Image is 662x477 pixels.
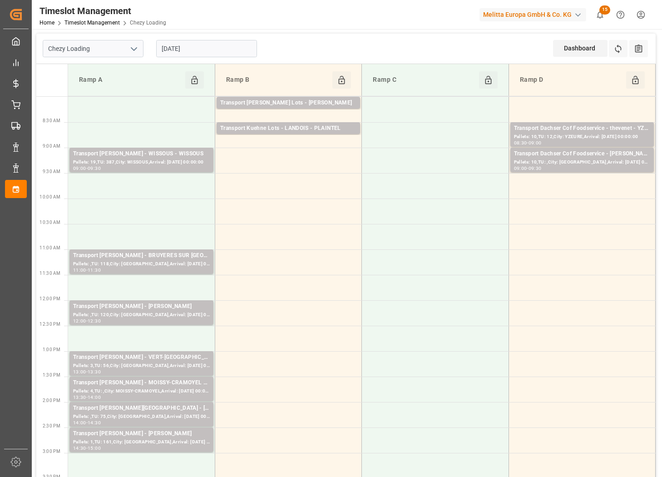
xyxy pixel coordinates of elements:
input: Type to search/select [43,40,143,57]
div: Transport Kuehne Lots - LANDOIS - PLAINTEL [220,124,356,133]
input: DD-MM-YYYY [156,40,257,57]
div: 08:30 [514,141,527,145]
a: Timeslot Management [64,20,120,26]
div: Pallets: ,TU: 75,City: [GEOGRAPHIC_DATA],Arrival: [DATE] 00:00:00 [73,413,210,421]
div: - [86,370,88,374]
button: Help Center [610,5,631,25]
span: 11:30 AM [40,271,60,276]
div: 09:00 [529,141,542,145]
div: Pallets: 4,TU: ,City: MOISSY-CRAMOYEL,Arrival: [DATE] 00:00:00 [73,388,210,395]
div: 09:30 [529,166,542,170]
div: 14:00 [73,421,86,425]
button: Melitta Europa GmbH & Co. KG [479,6,590,23]
div: Pallets: 2,TU: 556,City: [GEOGRAPHIC_DATA],Arrival: [DATE] 00:00:00 [220,133,356,141]
a: Home [40,20,54,26]
button: show 15 new notifications [590,5,610,25]
div: - [527,141,528,145]
div: - [527,166,528,170]
div: Ramp D [516,71,626,89]
span: 12:30 PM [40,322,60,327]
span: 2:30 PM [43,423,60,428]
div: - [86,421,88,425]
div: 13:30 [88,370,101,374]
div: Transport [PERSON_NAME] - [PERSON_NAME] [73,302,210,311]
span: 1:00 PM [43,347,60,352]
span: 11:00 AM [40,245,60,250]
span: 1:30 PM [43,373,60,378]
div: Transport [PERSON_NAME] - BRUYERES SUR [GEOGRAPHIC_DATA] SUR [GEOGRAPHIC_DATA] [73,251,210,260]
span: 2:00 PM [43,398,60,403]
div: Ramp C [369,71,479,89]
div: 15:00 [88,446,101,450]
div: - [86,395,88,399]
div: Pallets: ,TU: 118,City: [GEOGRAPHIC_DATA],Arrival: [DATE] 00:00:00 [73,260,210,268]
div: - [86,319,88,323]
div: Transport [PERSON_NAME] - VERT-[GEOGRAPHIC_DATA] [73,353,210,362]
div: 11:30 [88,268,101,272]
div: Transport Dachser Cof Foodservice - thevenet - YZEURE [514,124,650,133]
div: - [86,268,88,272]
div: Transport [PERSON_NAME] - MOISSY-CRAMOYEL - MOISSY-CRAMOYEL [73,378,210,388]
div: Transport [PERSON_NAME] - WISSOUS - WISSOUS [73,149,210,159]
div: 09:00 [73,166,86,170]
div: Pallets: 10,TU: ,City: [GEOGRAPHIC_DATA],Arrival: [DATE] 00:00:00 [514,159,650,166]
div: 14:30 [73,446,86,450]
span: 15 [599,5,610,15]
div: Pallets: 10,TU: 12,City: YZEURE,Arrival: [DATE] 00:00:00 [514,133,650,141]
div: Dashboard [553,40,608,57]
span: 12:00 PM [40,296,60,301]
div: 11:00 [73,268,86,272]
div: - [86,446,88,450]
div: 13:30 [73,395,86,399]
span: 9:30 AM [43,169,60,174]
div: Timeslot Management [40,4,166,18]
span: 8:30 AM [43,118,60,123]
div: Pallets: ,TU: 34,City: CHOLET,Arrival: [DATE] 00:00:00 [220,108,356,115]
div: Pallets: ,TU: 120,City: [GEOGRAPHIC_DATA],Arrival: [DATE] 00:00:00 [73,311,210,319]
div: 14:30 [88,421,101,425]
div: Transport Dachser Cof Foodservice - [PERSON_NAME] - Leudelange [514,149,650,159]
span: 3:00 PM [43,449,60,454]
div: Ramp B [222,71,332,89]
div: Pallets: 19,TU: 387,City: WISSOUS,Arrival: [DATE] 00:00:00 [73,159,210,166]
div: Melitta Europa GmbH & Co. KG [479,8,586,21]
span: 10:30 AM [40,220,60,225]
span: 10:00 AM [40,194,60,199]
div: 12:30 [88,319,101,323]
button: open menu [127,42,140,56]
div: 12:00 [73,319,86,323]
div: - [86,166,88,170]
div: 09:30 [88,166,101,170]
div: 13:00 [73,370,86,374]
div: Ramp A [75,71,185,89]
div: Pallets: 3,TU: 56,City: [GEOGRAPHIC_DATA],Arrival: [DATE] 00:00:00 [73,362,210,370]
span: 9:00 AM [43,144,60,149]
div: 09:00 [514,166,527,170]
div: Transport [PERSON_NAME] Lots - [PERSON_NAME] [220,99,356,108]
div: Transport [PERSON_NAME][GEOGRAPHIC_DATA] - [GEOGRAPHIC_DATA] [73,404,210,413]
div: 14:00 [88,395,101,399]
div: Transport [PERSON_NAME] - [PERSON_NAME] [73,429,210,438]
div: Pallets: 1,TU: 161,City: [GEOGRAPHIC_DATA],Arrival: [DATE] 00:00:00 [73,438,210,446]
